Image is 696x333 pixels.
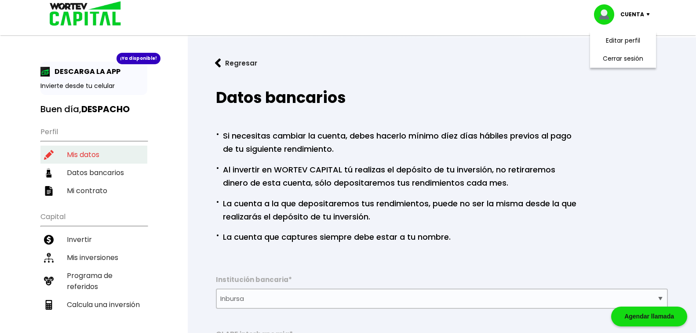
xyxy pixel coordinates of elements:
img: app-icon [40,67,50,77]
img: profile-image [594,4,620,25]
p: Invierte desde tu celular [40,81,147,91]
div: ¡Ya disponible! [117,53,160,64]
a: Mi contrato [40,182,147,200]
a: Calcula una inversión [40,296,147,314]
span: · [216,195,219,209]
img: datos-icon.10cf9172.svg [44,168,54,178]
ul: Perfil [40,122,147,200]
h2: Datos bancarios [216,89,668,106]
p: Cuenta [620,8,644,21]
a: Mis inversiones [40,249,147,267]
img: inversiones-icon.6695dc30.svg [44,253,54,263]
img: icon-down [644,13,656,16]
p: Al invertir en WORTEV CAPITAL tú realizas el depósito de tu inversión, no retiraremos dinero de e... [216,161,582,190]
a: Programa de referidos [40,267,147,296]
p: DESCARGA LA APP [50,66,120,77]
p: Si necesitas cambiar la cuenta, debes hacerlo mínimo díez días hábiles previos al pago de tu sigu... [216,128,582,156]
label: Institución bancaria [216,275,668,289]
span: · [216,128,219,141]
img: invertir-icon.b3b967d7.svg [44,235,54,245]
h3: Buen día, [40,104,147,115]
a: Mis datos [40,146,147,164]
li: Cerrar sesión [588,50,658,68]
span: · [216,229,219,242]
span: · [216,161,219,175]
p: La cuenta que captures siempre debe estar a tu nombre. [216,229,451,244]
img: calculadora-icon.17d418c4.svg [44,300,54,310]
a: Invertir [40,231,147,249]
p: La cuenta a la que depositaremos tus rendimientos, puede no ser la misma desde la que realizarás ... [216,195,582,223]
a: flecha izquierdaRegresar [202,51,682,75]
img: recomiendanos-icon.9b8e9327.svg [44,276,54,286]
button: Regresar [202,51,270,75]
div: Agendar llamada [611,307,687,326]
b: DESPACHO [81,103,130,115]
a: Editar perfil [606,36,640,45]
img: editar-icon.952d3147.svg [44,150,54,160]
a: Datos bancarios [40,164,147,182]
img: flecha izquierda [215,59,221,68]
img: contrato-icon.f2db500c.svg [44,186,54,196]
